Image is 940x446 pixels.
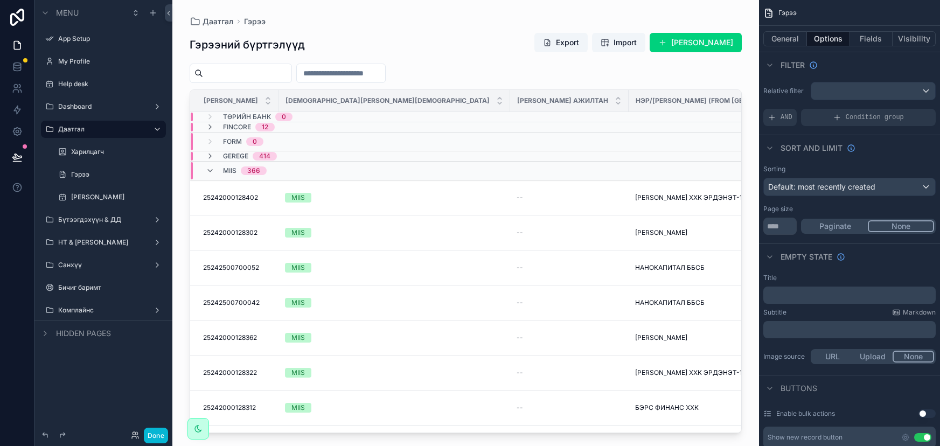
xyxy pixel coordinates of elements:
[144,428,168,443] button: Done
[291,193,305,203] div: MIIS
[223,113,271,121] span: Төрийн банк
[58,102,149,111] label: Dashboard
[807,31,850,46] button: Options
[203,403,256,412] span: 25242000128312
[262,123,268,131] div: 12
[635,228,817,237] a: [PERSON_NAME]
[71,170,164,179] label: Гэрээ
[763,31,807,46] button: General
[635,333,687,342] span: [PERSON_NAME]
[635,228,687,237] span: [PERSON_NAME]
[650,33,742,52] button: [PERSON_NAME]
[893,351,934,363] button: None
[190,37,305,52] h1: Гэрээний бүртгэлүүд
[71,193,164,201] label: [PERSON_NAME]
[58,34,164,43] label: App Setup
[635,193,771,202] span: [PERSON_NAME] ХХК ЭРДЭНЭТ-1 САЛБАР
[58,283,164,292] a: Бичиг баримт
[763,87,806,95] label: Relative filter
[853,351,893,363] button: Upload
[636,96,803,105] span: Нэр/[PERSON_NAME] (from [GEOGRAPHIC_DATA])
[291,298,305,308] div: MIIS
[259,152,270,161] div: 414
[635,263,817,272] a: НАНОКАПИТАЛ ББСБ
[850,31,893,46] button: Fields
[763,308,786,317] label: Subtitle
[781,383,817,394] span: Buttons
[204,96,258,105] span: [PERSON_NAME]
[58,306,149,315] label: Комплайнс
[517,368,622,377] a: --
[781,60,805,71] span: Filter
[203,298,260,307] span: 25242500700042
[781,143,842,154] span: Sort And Limit
[517,403,622,412] a: --
[286,96,490,105] span: [DEMOGRAPHIC_DATA][PERSON_NAME][DEMOGRAPHIC_DATA]
[223,123,251,131] span: Fincore
[635,368,817,377] a: [PERSON_NAME] ХХК ЭРДЭНЭТ-1 САЛБАР
[244,16,266,27] a: Гэрээ
[203,193,258,202] span: 25242000128402
[778,9,797,17] span: Гэрээ
[203,263,259,272] span: 25242500700052
[781,252,832,262] span: Empty state
[635,403,699,412] span: БЭРС ФИНАНС ХХК
[635,193,817,202] a: [PERSON_NAME] ХХК ЭРДЭНЭТ-1 САЛБАР
[203,193,272,202] a: 25242000128402
[291,403,305,413] div: MIIS
[614,37,637,48] span: Import
[58,80,164,88] label: Help desk
[203,228,257,237] span: 25242000128302
[517,298,523,307] span: --
[517,228,622,237] a: --
[285,298,504,308] a: MIIS
[58,215,149,224] a: Бүтээгдэхүүн & ДД
[517,193,622,202] a: --
[812,351,853,363] button: URL
[285,403,504,413] a: MIIS
[635,333,817,342] a: [PERSON_NAME]
[592,33,645,52] button: Import
[58,261,149,269] label: Санхүү
[203,228,272,237] a: 25242000128302
[781,113,792,122] span: AND
[763,287,936,304] div: scrollable content
[635,298,817,307] a: НАНОКАПИТАЛ ББСБ
[285,228,504,238] a: MIIS
[58,57,164,66] label: My Profile
[517,333,622,342] a: --
[635,263,705,272] span: НАНОКАПИТАЛ ББСБ
[868,220,934,232] button: None
[56,328,111,339] span: Hidden pages
[517,403,523,412] span: --
[285,193,504,203] a: MIIS
[635,403,817,412] a: БЭРС ФИНАНС ХХК
[534,33,588,52] button: Export
[517,298,622,307] a: --
[517,96,608,105] span: [PERSON_NAME] ажилтан
[517,333,523,342] span: --
[517,263,523,272] span: --
[203,403,272,412] a: 25242000128312
[247,166,260,175] div: 366
[71,148,164,156] label: Харилцагч
[203,298,272,307] a: 25242500700042
[58,125,144,134] label: Даатгал
[893,31,936,46] button: Visibility
[803,220,868,232] button: Paginate
[58,238,149,247] label: НТ & [PERSON_NAME]
[768,182,875,191] span: Default: most recently created
[763,274,777,282] label: Title
[223,166,236,175] span: MIIS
